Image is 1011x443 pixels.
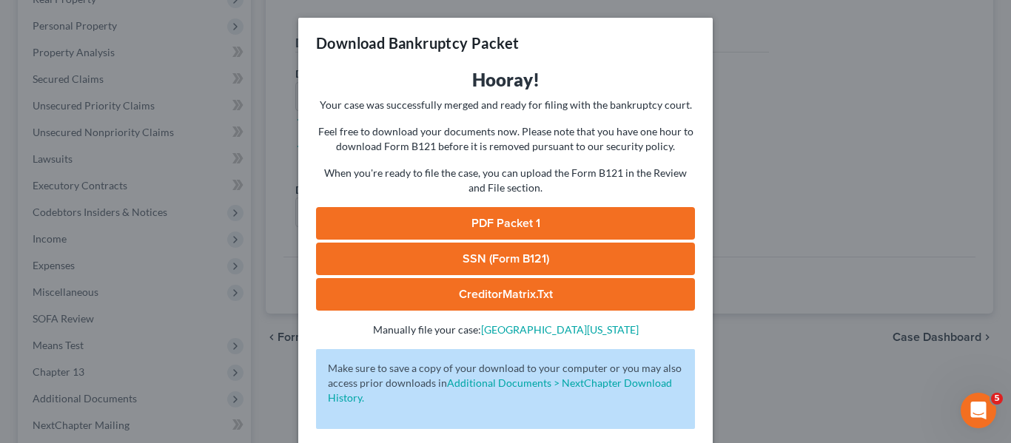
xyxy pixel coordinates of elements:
a: Additional Documents > NextChapter Download History. [328,376,672,404]
p: Feel free to download your documents now. Please note that you have one hour to download Form B12... [316,124,695,154]
p: Your case was successfully merged and ready for filing with the bankruptcy court. [316,98,695,112]
h3: Download Bankruptcy Packet [316,33,519,53]
span: 5 [991,393,1003,405]
a: CreditorMatrix.txt [316,278,695,311]
p: Make sure to save a copy of your download to your computer or you may also access prior downloads in [328,361,683,405]
p: Manually file your case: [316,322,695,337]
iframe: Intercom live chat [961,393,996,428]
a: SSN (Form B121) [316,243,695,275]
a: PDF Packet 1 [316,207,695,240]
p: When you're ready to file the case, you can upload the Form B121 in the Review and File section. [316,166,695,195]
a: [GEOGRAPHIC_DATA][US_STATE] [481,323,639,336]
h3: Hooray! [316,68,695,92]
